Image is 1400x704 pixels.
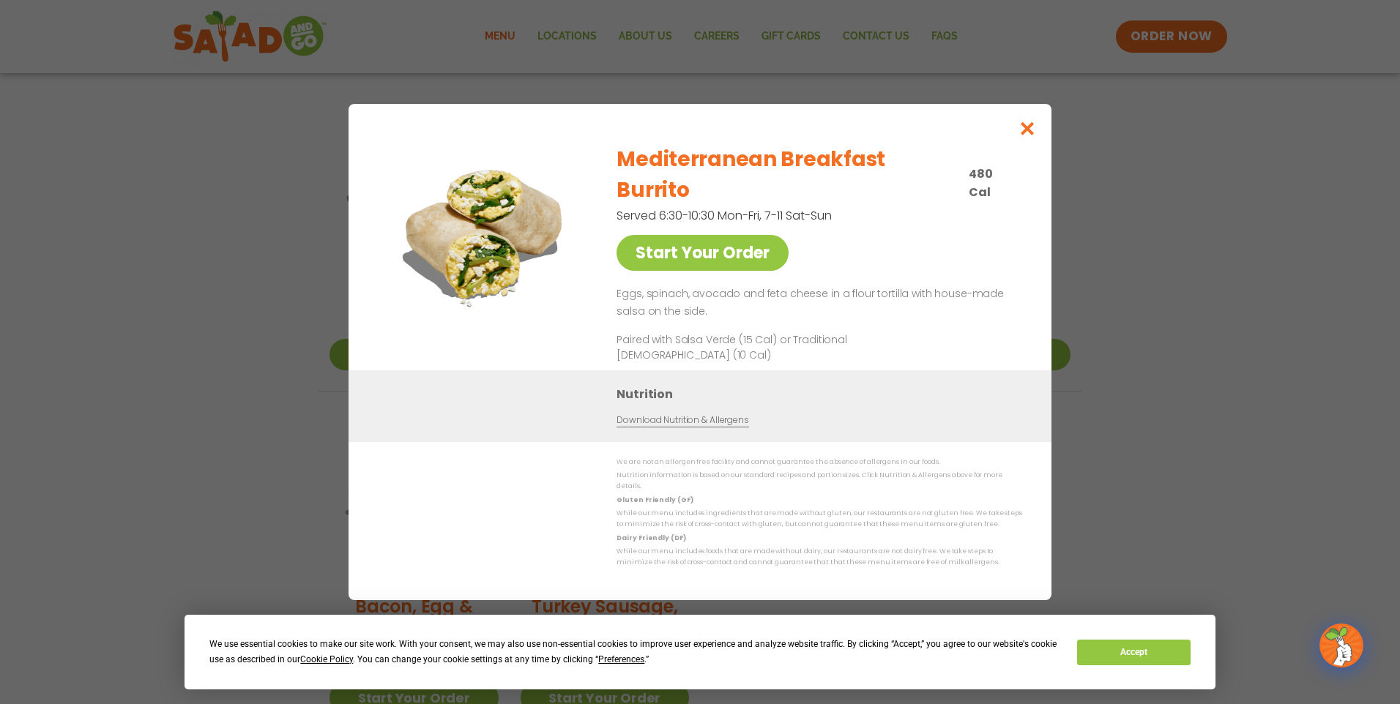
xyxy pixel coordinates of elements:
p: 480 Cal [969,165,1016,201]
button: Accept [1077,640,1190,665]
button: Close modal [1004,104,1051,153]
p: Paired with Salsa Verde (15 Cal) or Traditional [DEMOGRAPHIC_DATA] (10 Cal) [617,332,887,363]
p: Eggs, spinach, avocado and feta cheese in a flour tortilla with house-made salsa on the side. [617,285,1016,321]
h2: Mediterranean Breakfast Burrito [617,144,960,206]
p: Nutrition information is based on our standard recipes and portion sizes. Click Nutrition & Aller... [617,470,1022,493]
div: We use essential cookies to make our site work. With your consent, we may also use non-essential ... [209,637,1060,667]
a: Start Your Order [617,235,789,271]
p: Served 6:30-10:30 Mon-Fri, 7-11 Sat-Sun [617,206,946,225]
p: While our menu includes ingredients that are made without gluten, our restaurants are not gluten ... [617,508,1022,531]
img: Featured product photo for Mediterranean Breakfast Burrito [381,133,587,338]
h3: Nutrition [617,385,1029,403]
span: Cookie Policy [300,654,353,664]
p: We are not an allergen free facility and cannot guarantee the absence of allergens in our foods. [617,457,1022,468]
a: Download Nutrition & Allergens [617,413,748,427]
img: wpChatIcon [1321,625,1362,666]
span: Preferences [598,654,644,664]
div: Cookie Consent Prompt [185,615,1215,689]
strong: Dairy Friendly (DF) [617,533,685,542]
p: While our menu includes foods that are made without dairy, our restaurants are not dairy free. We... [617,546,1022,569]
strong: Gluten Friendly (GF) [617,495,693,504]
